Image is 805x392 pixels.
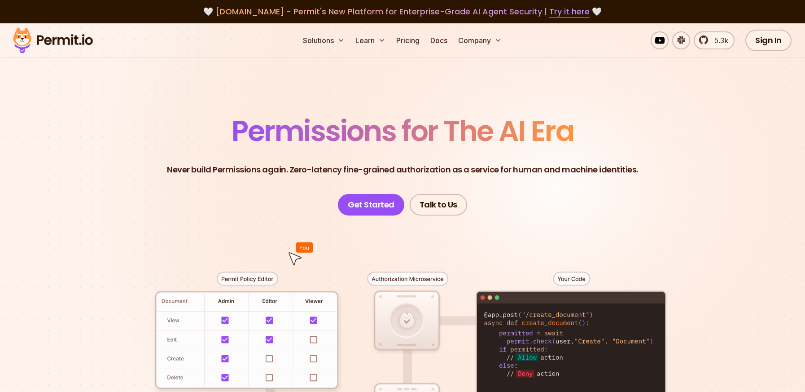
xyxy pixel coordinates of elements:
img: Permit logo [9,25,97,56]
a: Pricing [393,31,423,49]
a: 5.3k [694,31,735,49]
span: Permissions for The AI Era [232,111,573,151]
span: 5.3k [709,35,728,46]
div: 🤍 🤍 [22,5,783,18]
a: Docs [427,31,451,49]
button: Learn [352,31,389,49]
a: Try it here [549,6,590,18]
a: Get Started [338,194,404,216]
p: Never build Permissions again. Zero-latency fine-grained authorization as a service for human and... [167,163,638,176]
button: Company [455,31,505,49]
a: Talk to Us [410,194,467,216]
a: Sign In [745,30,792,51]
button: Solutions [299,31,348,49]
span: [DOMAIN_NAME] - Permit's New Platform for Enterprise-Grade AI Agent Security | [215,6,590,17]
